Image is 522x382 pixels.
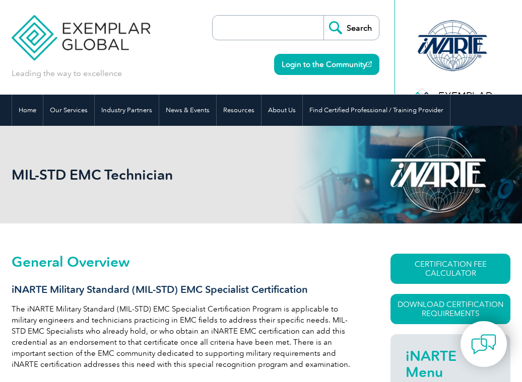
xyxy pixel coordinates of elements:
[390,294,510,324] a: Download Certification Requirements
[159,95,216,126] a: News & Events
[95,95,159,126] a: Industry Partners
[366,61,372,67] img: open_square.png
[12,166,286,183] h1: MIL-STD EMC Technician
[12,303,361,370] p: The iNARTE Military Standard (MIL-STD) EMC Specialist Certification Program is applicable to mili...
[262,95,302,126] a: About Us
[12,68,122,79] p: Leading the way to excellence
[471,332,496,357] img: contact-chat.png
[390,254,510,284] a: CERTIFICATION FEE CALCULATOR
[303,95,450,126] a: Find Certified Professional / Training Provider
[323,16,379,40] input: Search
[217,95,261,126] a: Resources
[406,348,495,380] h2: iNARTE Menu
[12,254,361,270] h2: General Overview
[12,283,361,296] h3: iNARTE Military Standard (MIL-STD) EMC Specialist Certification
[43,95,94,126] a: Our Services
[12,95,43,126] a: Home
[274,54,379,75] a: Login to the Community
